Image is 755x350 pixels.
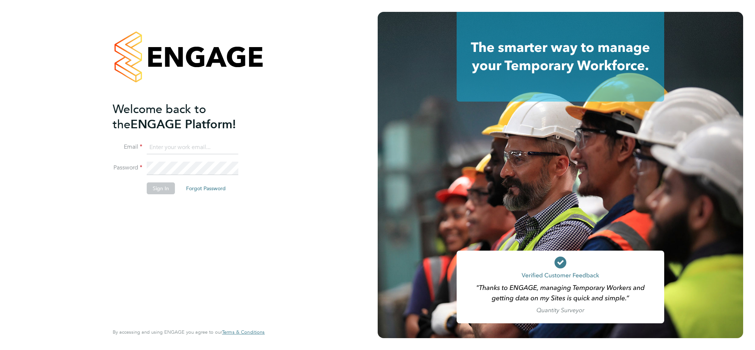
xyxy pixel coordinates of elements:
[113,329,265,335] span: By accessing and using ENGAGE you agree to our
[113,102,257,132] h2: ENGAGE Platform!
[222,329,265,335] a: Terms & Conditions
[113,164,142,172] label: Password
[113,143,142,151] label: Email
[113,102,206,132] span: Welcome back to the
[147,141,238,154] input: Enter your work email...
[180,182,232,194] button: Forgot Password
[147,182,175,194] button: Sign In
